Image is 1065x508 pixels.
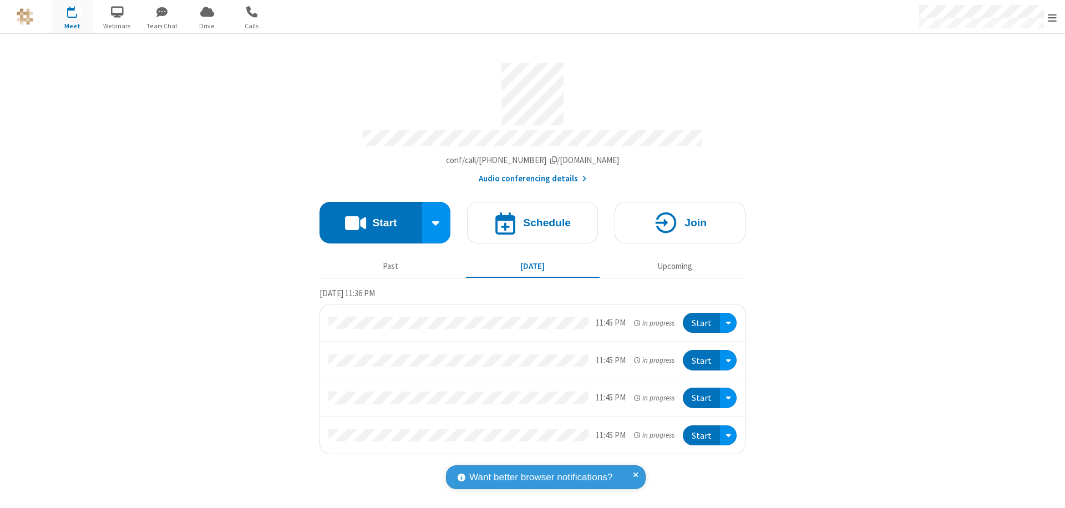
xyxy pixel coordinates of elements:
[608,256,742,277] button: Upcoming
[683,388,720,408] button: Start
[446,154,620,167] button: Copy my meeting room linkCopy my meeting room link
[720,425,737,446] div: Open menu
[720,388,737,408] div: Open menu
[479,172,587,185] button: Audio conferencing details
[634,430,674,440] em: in progress
[683,350,720,370] button: Start
[469,470,612,485] span: Want better browser notifications?
[467,202,598,243] button: Schedule
[141,21,183,31] span: Team Chat
[319,287,745,455] section: Today's Meetings
[634,318,674,328] em: in progress
[720,350,737,370] div: Open menu
[684,217,707,228] h4: Join
[596,392,626,404] div: 11:45 PM
[720,313,737,333] div: Open menu
[319,202,422,243] button: Start
[466,256,600,277] button: [DATE]
[186,21,228,31] span: Drive
[523,217,571,228] h4: Schedule
[446,155,620,165] span: Copy my meeting room link
[97,21,138,31] span: Webinars
[231,21,273,31] span: Calls
[615,202,745,243] button: Join
[683,313,720,333] button: Start
[17,8,33,25] img: QA Selenium DO NOT DELETE OR CHANGE
[422,202,451,243] div: Start conference options
[596,317,626,329] div: 11:45 PM
[683,425,720,446] button: Start
[319,55,745,185] section: Account details
[324,256,458,277] button: Past
[319,288,375,298] span: [DATE] 11:36 PM
[372,217,397,228] h4: Start
[634,355,674,365] em: in progress
[75,6,82,14] div: 4
[596,354,626,367] div: 11:45 PM
[596,429,626,442] div: 11:45 PM
[634,393,674,403] em: in progress
[52,21,93,31] span: Meet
